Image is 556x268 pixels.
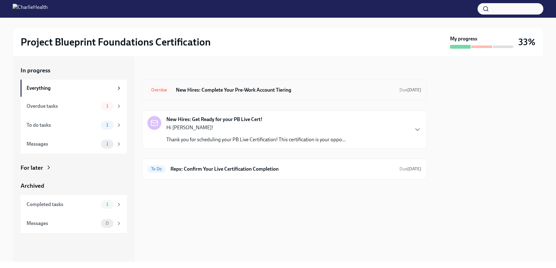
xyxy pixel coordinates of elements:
[27,201,98,208] div: Completed tasks
[147,88,171,92] span: Overdue
[166,124,346,131] p: Hi [PERSON_NAME]!
[102,123,112,127] span: 1
[21,195,127,214] a: Completed tasks1
[399,87,421,93] span: Due
[27,103,98,110] div: Overdue tasks
[147,167,165,171] span: To Do
[407,166,421,172] strong: [DATE]
[147,85,421,95] a: OverdueNew Hires: Complete Your Pre-Work Account TieringDue[DATE]
[27,220,98,227] div: Messages
[21,80,127,97] a: Everything
[170,166,394,173] h6: Reps: Confirm Your Live Certification Completion
[399,87,421,93] span: September 8th, 2025 12:00
[21,66,127,75] a: In progress
[27,122,98,129] div: To do tasks
[176,87,394,94] h6: New Hires: Complete Your Pre-Work Account Tiering
[27,85,114,92] div: Everything
[166,136,346,143] p: Thank you for scheduling your PB Live Certification! This certification is your oppo...
[21,164,43,172] div: For later
[21,214,127,233] a: Messages0
[102,104,112,108] span: 1
[21,164,127,172] a: For later
[21,36,211,48] h2: Project Blueprint Foundations Certification
[450,35,477,42] strong: My progress
[13,4,48,14] img: CharlieHealth
[102,142,112,146] span: 1
[27,141,98,148] div: Messages
[399,166,421,172] span: Due
[102,202,112,207] span: 1
[147,164,421,174] a: To DoReps: Confirm Your Live Certification CompletionDue[DATE]
[21,135,127,154] a: Messages1
[102,221,113,226] span: 0
[407,87,421,93] strong: [DATE]
[399,166,421,172] span: October 2nd, 2025 12:00
[166,116,263,123] strong: New Hires: Get Ready for your PB Live Cert!
[21,116,127,135] a: To do tasks1
[21,97,127,116] a: Overdue tasks1
[21,182,127,190] a: Archived
[142,66,172,75] div: In progress
[518,36,535,48] h3: 33%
